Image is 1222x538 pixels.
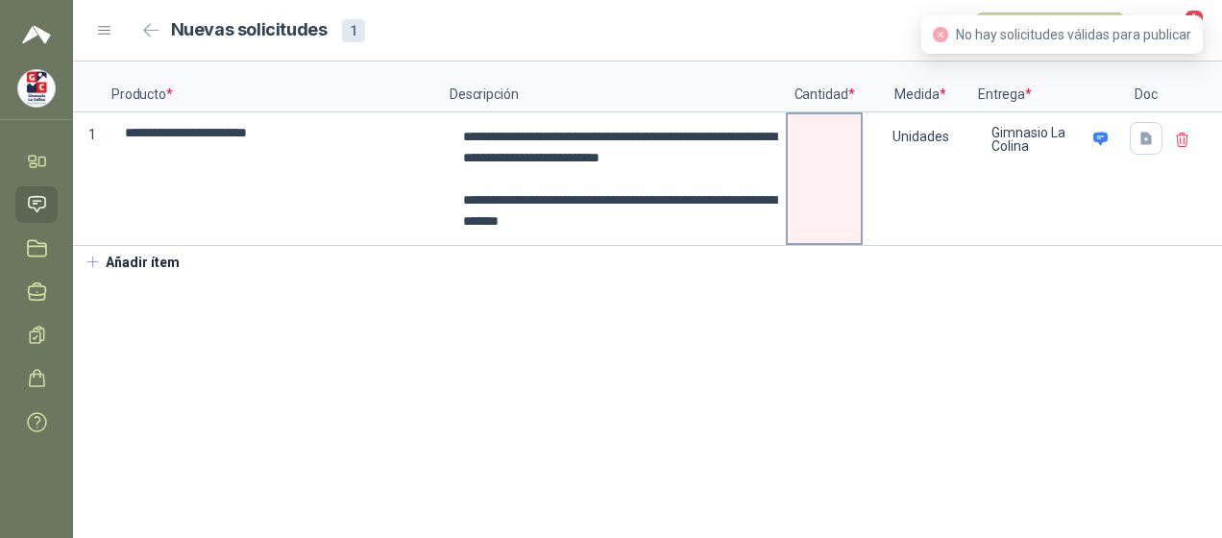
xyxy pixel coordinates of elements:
p: Doc [1122,61,1170,112]
p: Entrega [978,61,1122,112]
div: 1 [342,19,365,42]
button: 1 [1164,13,1199,48]
span: No hay solicitudes válidas para publicar [956,27,1191,42]
p: Descripción [450,61,786,112]
p: Producto [111,61,450,112]
button: Añadir ítem [73,246,191,279]
span: close-circle [933,27,948,42]
span: 1 [1184,9,1205,27]
img: Logo peakr [22,23,51,46]
div: Unidades [865,114,976,159]
p: Gimnasio La Colina [991,126,1087,153]
p: Medida [863,61,978,112]
button: Publicar solicitudes [975,12,1125,49]
img: Company Logo [18,70,55,107]
p: Cantidad [786,61,863,112]
h2: Nuevas solicitudes [171,16,328,44]
p: 1 [73,112,111,246]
